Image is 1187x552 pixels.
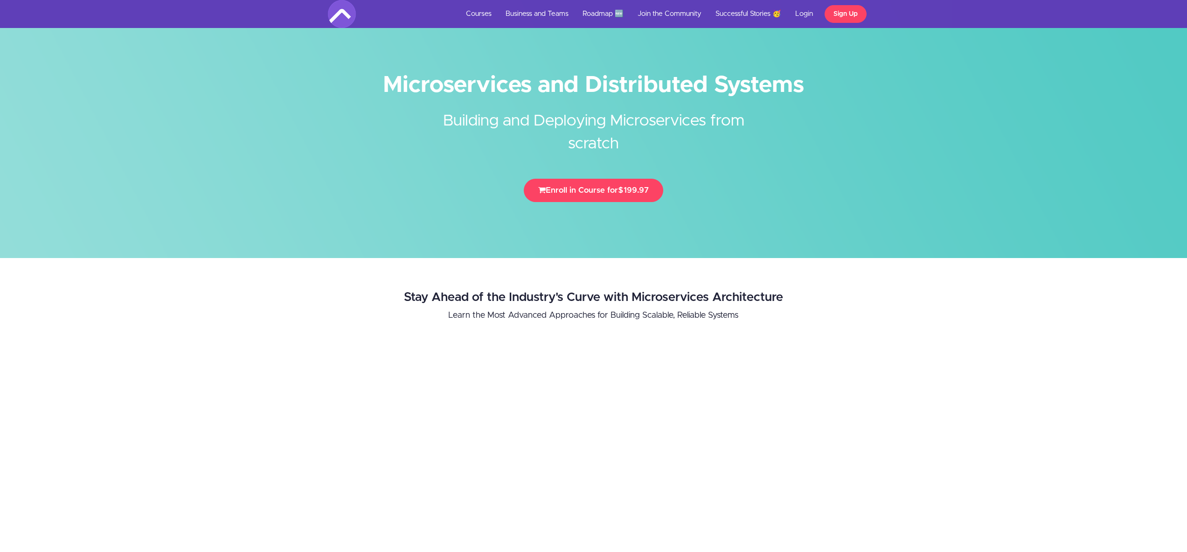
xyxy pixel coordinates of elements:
button: Enroll in Course for$199.97 [524,179,663,202]
p: Learn the Most Advanced Approaches for Building Scalable, Reliable Systems [200,309,987,322]
span: $199.97 [618,186,649,194]
h1: Microservices and Distributed Systems [328,75,860,96]
a: Sign Up [825,5,867,23]
h2: Building and Deploying Microservices from scratch [419,96,769,155]
h2: Stay Ahead of the Industry's Curve with Microservices Architecture [200,291,987,304]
